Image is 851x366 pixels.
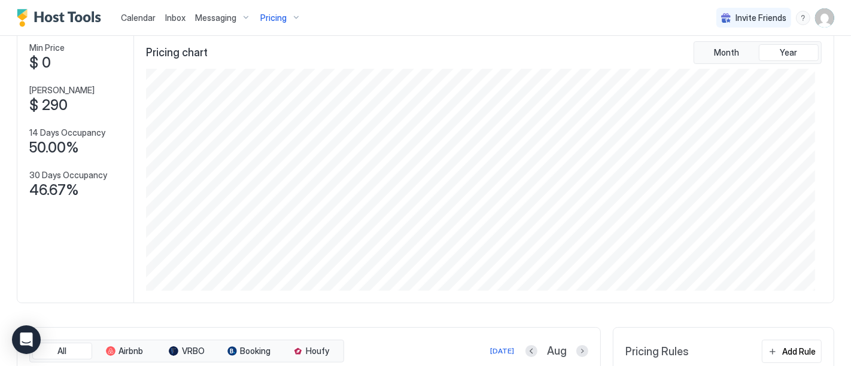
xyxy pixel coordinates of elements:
[29,170,107,181] span: 30 Days Occupancy
[260,13,287,23] span: Pricing
[281,343,341,359] button: Houfy
[780,47,798,58] span: Year
[576,345,588,357] button: Next month
[182,346,205,356] span: VRBO
[32,343,92,359] button: All
[714,47,739,58] span: Month
[219,343,279,359] button: Booking
[29,96,68,114] span: $ 290
[157,343,217,359] button: VRBO
[121,11,156,24] a: Calendar
[95,343,154,359] button: Airbnb
[782,345,816,358] div: Add Rule
[759,44,819,61] button: Year
[12,325,41,354] div: Open Intercom Messenger
[146,46,208,60] span: Pricing chart
[306,346,330,356] span: Houfy
[694,41,822,64] div: tab-group
[121,13,156,23] span: Calendar
[165,11,186,24] a: Inbox
[29,340,344,362] div: tab-group
[165,13,186,23] span: Inbox
[29,54,51,72] span: $ 0
[29,42,65,53] span: Min Price
[29,181,79,199] span: 46.67%
[241,346,271,356] span: Booking
[525,345,537,357] button: Previous month
[796,11,810,25] div: menu
[29,139,79,157] span: 50.00%
[195,13,236,23] span: Messaging
[547,344,567,358] span: Aug
[625,345,689,359] span: Pricing Rules
[490,346,514,356] div: [DATE]
[17,9,107,27] a: Host Tools Logo
[29,127,105,138] span: 14 Days Occupancy
[29,85,95,96] span: [PERSON_NAME]
[735,13,786,23] span: Invite Friends
[815,8,834,28] div: User profile
[762,340,822,363] button: Add Rule
[697,44,756,61] button: Month
[119,346,144,356] span: Airbnb
[488,344,516,358] button: [DATE]
[58,346,67,356] span: All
